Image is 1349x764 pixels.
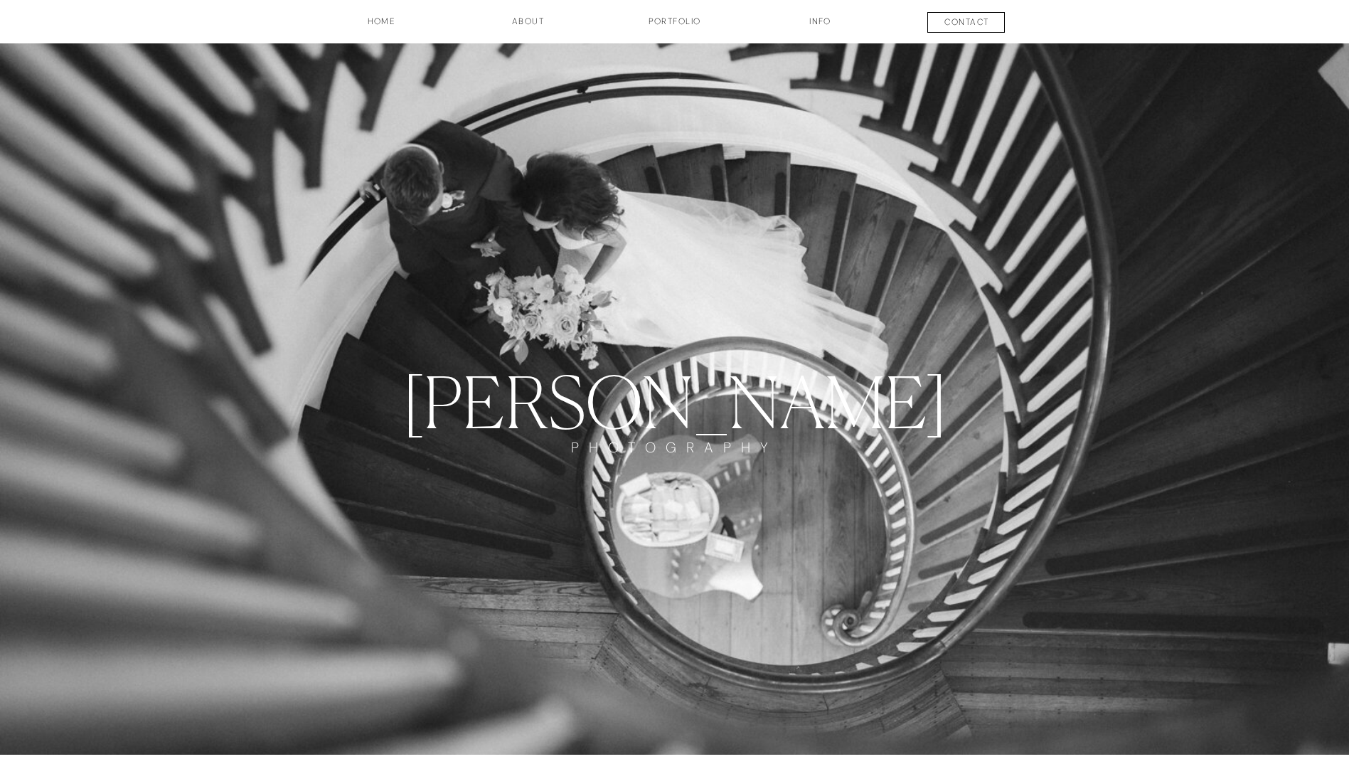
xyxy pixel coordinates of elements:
[622,15,727,39] a: Portfolio
[329,15,434,39] a: HOME
[785,15,856,39] a: INFO
[371,360,979,439] a: [PERSON_NAME]
[554,439,796,482] a: PHOTOGRAPHY
[493,15,564,39] a: about
[915,16,1020,33] a: contact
